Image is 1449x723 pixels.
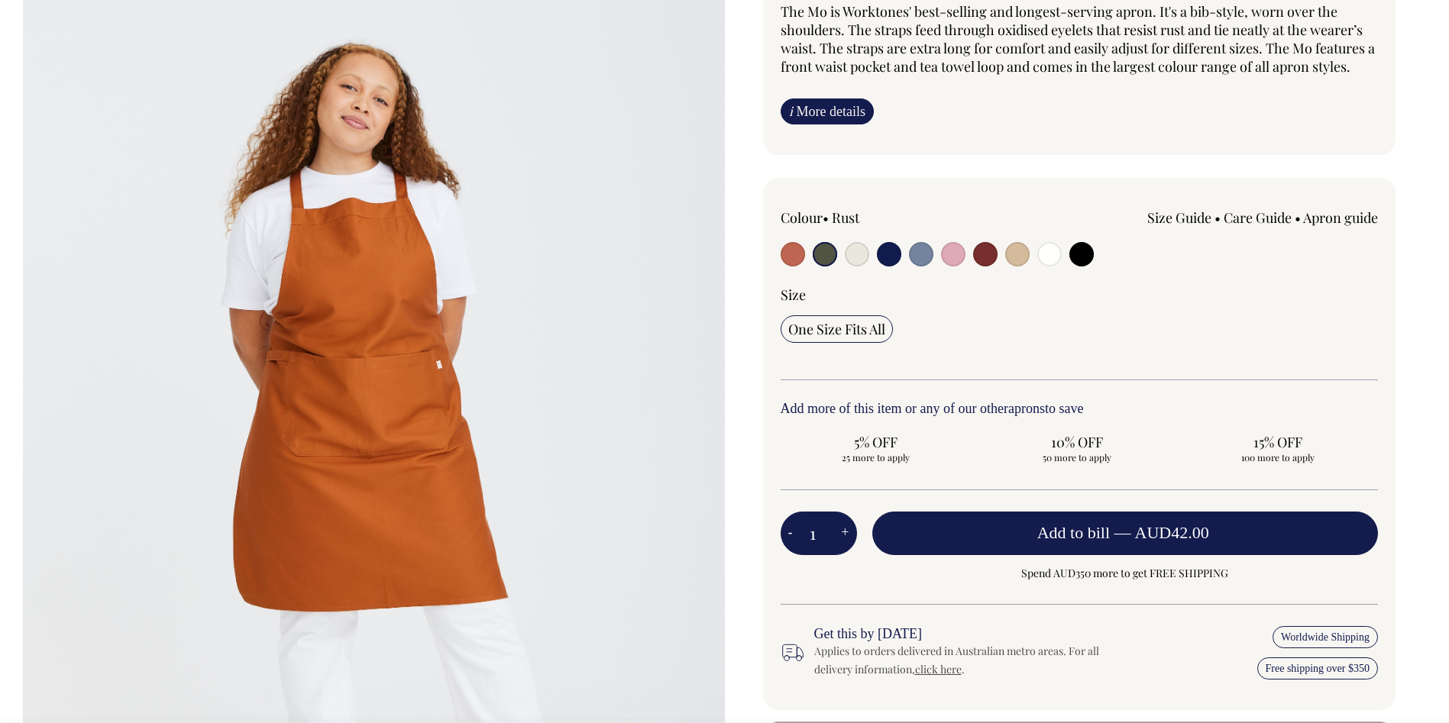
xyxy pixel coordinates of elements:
[781,428,972,468] input: 5% OFF 25 more to apply
[981,428,1172,468] input: 10% OFF 50 more to apply
[814,642,1107,679] div: Applies to orders delivered in Australian metro areas. For all delivery information, .
[988,433,1165,451] span: 10% OFF
[1189,451,1366,463] span: 100 more to apply
[788,433,965,451] span: 5% OFF
[833,518,856,549] button: +
[781,518,801,549] button: -
[915,662,962,676] a: click here
[1189,433,1366,451] span: 15% OFF
[1182,428,1373,468] input: 15% OFF 100 more to apply
[788,451,965,463] span: 25 more to apply
[781,315,893,343] input: One Size Fits All
[788,320,885,338] span: One Size Fits All
[988,451,1165,463] span: 50 more to apply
